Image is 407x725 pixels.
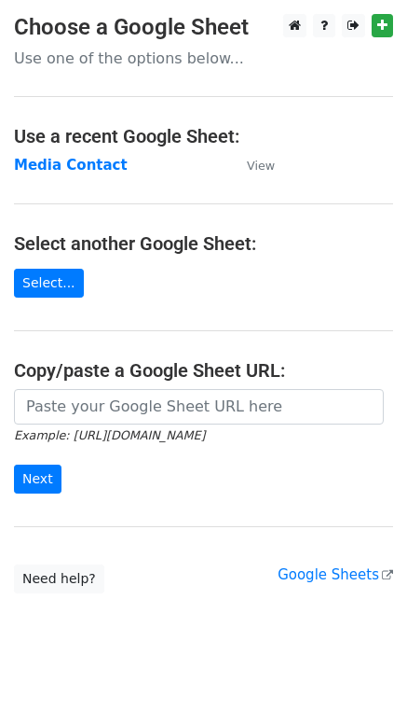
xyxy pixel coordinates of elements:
h4: Use a recent Google Sheet: [14,125,393,147]
a: Need help? [14,565,104,593]
a: Select... [14,269,84,298]
input: Next [14,465,61,494]
input: Paste your Google Sheet URL here [14,389,384,425]
a: View [228,157,275,174]
p: Use one of the options below... [14,49,393,68]
small: View [247,159,275,173]
a: Google Sheets [278,566,393,583]
a: Media Contact [14,157,128,174]
h4: Copy/paste a Google Sheet URL: [14,359,393,382]
h4: Select another Google Sheet: [14,232,393,255]
h3: Choose a Google Sheet [14,14,393,41]
small: Example: [URL][DOMAIN_NAME] [14,428,205,442]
